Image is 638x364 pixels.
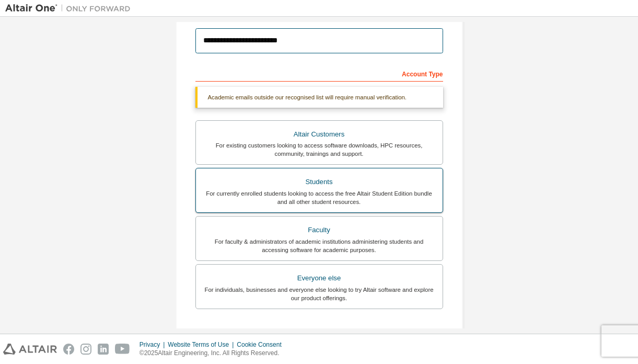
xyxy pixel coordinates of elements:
[168,340,237,349] div: Website Terms of Use
[80,344,91,355] img: instagram.svg
[140,349,288,358] p: © 2025 Altair Engineering, Inc. All Rights Reserved.
[3,344,57,355] img: altair_logo.svg
[140,340,168,349] div: Privacy
[63,344,74,355] img: facebook.svg
[202,286,436,302] div: For individuals, businesses and everyone else looking to try Altair software and explore our prod...
[237,340,287,349] div: Cookie Consent
[115,344,130,355] img: youtube.svg
[98,344,109,355] img: linkedin.svg
[202,175,436,189] div: Students
[202,223,436,237] div: Faculty
[202,127,436,142] div: Altair Customers
[195,87,443,108] div: Academic emails outside our recognised list will require manual verification.
[195,65,443,82] div: Account Type
[195,325,443,342] div: Your Profile
[202,237,436,254] div: For faculty & administrators of academic institutions administering students and accessing softwa...
[202,141,436,158] div: For existing customers looking to access software downloads, HPC resources, community, trainings ...
[5,3,136,14] img: Altair One
[202,271,436,286] div: Everyone else
[202,189,436,206] div: For currently enrolled students looking to access the free Altair Student Edition bundle and all ...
